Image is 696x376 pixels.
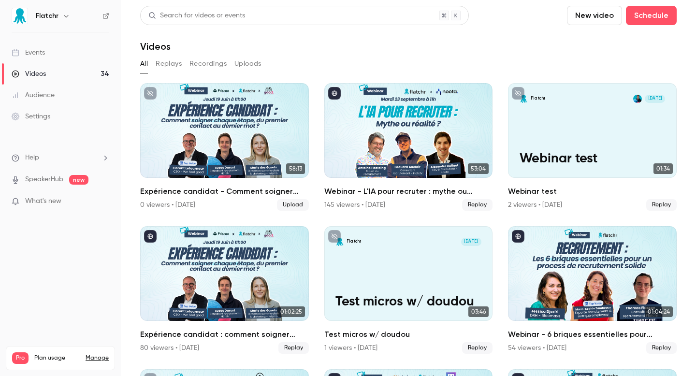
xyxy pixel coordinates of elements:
[140,6,677,370] section: Videos
[324,83,493,211] li: Webinar - L'IA pour recruter : mythe ou réalité ?
[140,226,309,354] li: Expérience candidat : comment soigner chaque étape, du premier contact au dernier mot ?
[324,226,493,354] li: Test micros w/ doudou
[508,343,566,353] div: 54 viewers • [DATE]
[148,11,245,21] div: Search for videos or events
[12,90,55,100] div: Audience
[324,83,493,211] a: 53:04Webinar - L'IA pour recruter : mythe ou réalité ?145 viewers • [DATE]Replay
[646,199,677,211] span: Replay
[633,95,641,103] img: Lucas Dusart
[69,175,88,185] span: new
[12,48,45,58] div: Events
[567,6,622,25] button: New video
[234,56,261,72] button: Uploads
[653,163,673,174] span: 01:34
[12,153,109,163] li: help-dropdown-opener
[12,112,50,121] div: Settings
[140,56,148,72] button: All
[512,230,524,243] button: published
[156,56,182,72] button: Replays
[278,342,309,354] span: Replay
[324,343,377,353] div: 1 viewers • [DATE]
[140,200,195,210] div: 0 viewers • [DATE]
[12,8,28,24] img: Flatchr
[462,342,493,354] span: Replay
[468,306,489,317] span: 03:46
[140,343,199,353] div: 80 viewers • [DATE]
[324,226,493,354] a: Test micros w/ doudouFlatchr[DATE]Test micros w/ doudou03:46Test micros w/ doudou1 viewers • [DAT...
[462,199,493,211] span: Replay
[508,226,677,354] li: Webinar - 6 briques essentielles pour construire un processus de recrutement solide
[508,186,677,197] h2: Webinar test
[328,87,341,100] button: published
[25,196,61,206] span: What's new
[645,95,665,103] span: [DATE]
[140,83,309,211] a: 58:13Expérience candidat - Comment soigner chaque étape, du premier contact au dernier mot ?0 v...
[25,153,39,163] span: Help
[508,329,677,340] h2: Webinar - 6 briques essentielles pour construire un processus de recrutement solide
[12,352,29,364] span: Pro
[468,163,489,174] span: 53:04
[286,163,305,174] span: 58:13
[328,230,341,243] button: unpublished
[144,230,157,243] button: published
[140,41,171,52] h1: Videos
[25,174,63,185] a: SpeakerHub
[140,83,309,211] li: Expérience candidat - Comment soigner chaque étape, du premier contact au dernier mot ?
[646,342,677,354] span: Replay
[140,329,309,340] h2: Expérience candidat : comment soigner chaque étape, du premier contact au dernier mot ?
[461,238,481,246] span: [DATE]
[189,56,227,72] button: Recordings
[12,69,46,79] div: Videos
[531,96,545,101] p: Flatchr
[508,200,562,210] div: 2 viewers • [DATE]
[347,239,361,245] p: Flatchr
[508,226,677,354] a: 01:04:24Webinar - 6 briques essentielles pour construire un processus de recrutement solide54 vie...
[140,186,309,197] h2: Expérience candidat - Comment soigner chaque étape, du premier contact au dernier mot ?
[324,329,493,340] h2: Test micros w/ doudou
[144,87,157,100] button: unpublished
[140,226,309,354] a: 01:02:25Expérience candidat : comment soigner chaque étape, du premier contact au dernier mot ?80...
[512,87,524,100] button: unpublished
[277,199,309,211] span: Upload
[36,11,58,21] h6: Flatchr
[626,6,677,25] button: Schedule
[34,354,80,362] span: Plan usage
[335,294,481,310] p: Test micros w/ doudou
[520,151,666,167] p: Webinar test
[324,186,493,197] h2: Webinar - L'IA pour recruter : mythe ou réalité ?
[508,83,677,211] li: Webinar test
[508,83,677,211] a: Webinar testFlatchrLucas Dusart[DATE]Webinar test01:34Webinar test2 viewers • [DATE]Replay
[86,354,109,362] a: Manage
[324,200,385,210] div: 145 viewers • [DATE]
[277,306,305,317] span: 01:02:25
[645,306,673,317] span: 01:04:24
